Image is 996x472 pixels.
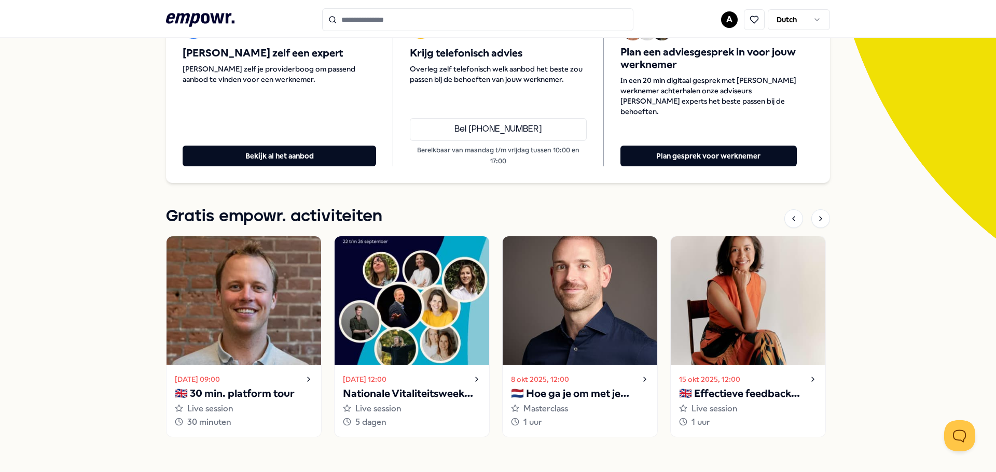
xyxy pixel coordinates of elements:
[322,8,633,31] input: Search for products, categories or subcategories
[334,236,490,437] a: [DATE] 12:00Nationale Vitaliteitsweek 2025Live session5 dagen
[511,402,649,416] div: Masterclass
[175,416,313,429] div: 30 minuten
[175,385,313,402] p: 🇬🇧 30 min. platform tour
[670,236,826,437] a: 15 okt 2025, 12:00🇬🇧 Effectieve feedback geven en ontvangenLive session1 uur
[511,374,569,385] time: 8 okt 2025, 12:00
[502,236,658,437] a: 8 okt 2025, 12:00🇳🇱 Hoe ga je om met je innerlijke criticus?Masterclass1 uur
[410,118,586,141] a: Bel [PHONE_NUMBER]
[410,47,586,60] span: Krijg telefonisch advies
[679,385,817,402] p: 🇬🇧 Effectieve feedback geven en ontvangen
[183,64,376,84] span: [PERSON_NAME] zelf je providerboog om passend aanbod te vinden voor een werknemer.
[679,416,817,429] div: 1 uur
[175,374,220,385] time: [DATE] 09:00
[503,236,657,365] img: activity image
[183,146,376,166] button: Bekijk al het aanbod
[511,385,649,402] p: 🇳🇱 Hoe ga je om met je innerlijke criticus?
[944,420,975,451] iframe: Help Scout Beacon - Open
[511,416,649,429] div: 1 uur
[620,46,797,71] span: Plan een adviesgesprek in voor jouw werknemer
[335,236,489,365] img: activity image
[721,11,738,28] button: A
[410,145,586,166] p: Bereikbaar van maandag t/m vrijdag tussen 10:00 en 17:00
[343,416,481,429] div: 5 dagen
[166,236,322,437] a: [DATE] 09:00🇬🇧 30 min. platform tourLive session30 minuten
[343,374,386,385] time: [DATE] 12:00
[620,75,797,117] span: In een 20 min digitaal gesprek met [PERSON_NAME] werknemer achterhalen onze adviseurs [PERSON_NAM...
[679,402,817,416] div: Live session
[679,374,740,385] time: 15 okt 2025, 12:00
[410,64,586,84] span: Overleg zelf telefonisch welk aanbod het beste zou passen bij de behoeften van jouw werknemer.
[343,402,481,416] div: Live session
[183,47,376,60] span: [PERSON_NAME] zelf een expert
[166,204,382,230] h1: Gratis empowr. activiteiten
[175,402,313,416] div: Live session
[343,385,481,402] p: Nationale Vitaliteitsweek 2025
[620,146,797,166] button: Plan gesprek voor werknemer
[671,236,825,365] img: activity image
[167,236,321,365] img: activity image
